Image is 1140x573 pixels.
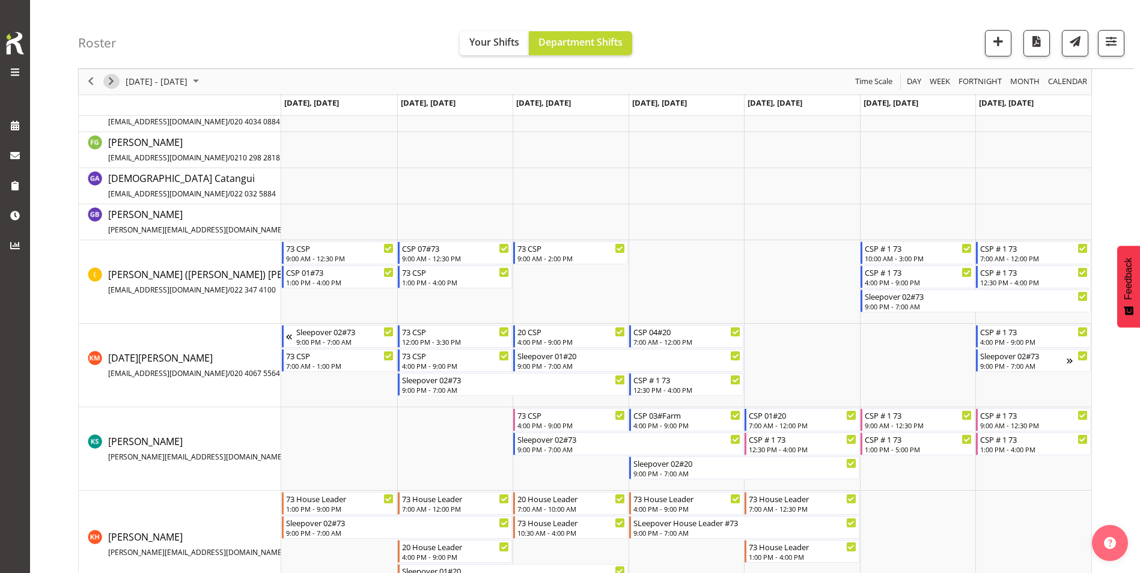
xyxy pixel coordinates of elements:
[108,547,284,557] span: [PERSON_NAME][EMAIL_ADDRESS][DOMAIN_NAME]
[108,136,280,163] span: [PERSON_NAME]
[633,409,741,421] div: CSP 03#Farm
[854,74,894,89] span: Time Scale
[513,241,628,264] div: Harsimran (Gill) Singh"s event - 73 CSP Begin From Wednesday, October 15, 2025 at 9:00:00 AM GMT+...
[957,74,1003,89] span: Fortnight
[749,504,856,514] div: 7:00 AM - 12:30 PM
[108,268,343,296] span: [PERSON_NAME] ([PERSON_NAME]) [PERSON_NAME]
[749,420,856,430] div: 7:00 AM - 12:00 PM
[513,516,628,539] div: Kathryn Hunt"s event - 73 House Leader Begin From Wednesday, October 15, 2025 at 10:30:00 AM GMT+...
[865,420,972,430] div: 9:00 AM - 12:30 PM
[402,385,625,395] div: 9:00 PM - 7:00 AM
[517,326,625,338] div: 20 CSP
[865,444,972,454] div: 1:00 PM - 5:00 PM
[629,325,744,348] div: Kartik Mahajan"s event - CSP 04#20 Begin From Thursday, October 16, 2025 at 7:00:00 AM GMT+13:00 ...
[1098,30,1124,56] button: Filter Shifts
[282,516,512,539] div: Kathryn Hunt"s event - Sleepover 02#73 Begin From Monday, October 13, 2025 at 9:00:00 PM GMT+13:0...
[517,528,625,538] div: 10:30 AM - 4:00 PM
[108,351,280,379] span: [DATE][PERSON_NAME]
[864,97,918,108] span: [DATE], [DATE]
[402,493,510,505] div: 73 House Leader
[517,242,625,254] div: 73 CSP
[108,171,276,200] a: [DEMOGRAPHIC_DATA] Catangui[EMAIL_ADDRESS][DOMAIN_NAME]/022 032 5884
[398,265,513,288] div: Harsimran (Gill) Singh"s event - 73 CSP Begin From Tuesday, October 14, 2025 at 1:00:00 PM GMT+13...
[865,277,972,287] div: 4:00 PM - 9:00 PM
[861,408,975,431] div: Katherine Shaw"s event - CSP # 1 73 Begin From Saturday, October 18, 2025 at 9:00:00 AM GMT+13:00...
[108,530,332,558] span: [PERSON_NAME]
[865,433,972,445] div: CSP # 1 73
[286,517,509,529] div: Sleepover 02#73
[517,420,625,430] div: 4:00 PM - 9:00 PM
[121,69,206,94] div: October 13 - 19, 2025
[861,265,975,288] div: Harsimran (Gill) Singh"s event - CSP # 1 73 Begin From Saturday, October 18, 2025 at 4:00:00 PM G...
[398,373,628,396] div: Kartik Mahajan"s event - Sleepover 02#73 Begin From Tuesday, October 14, 2025 at 9:00:00 PM GMT+1...
[517,253,625,263] div: 9:00 AM - 2:00 PM
[108,153,228,163] span: [EMAIL_ADDRESS][DOMAIN_NAME]
[286,242,394,254] div: 73 CSP
[865,253,972,263] div: 10:00 AM - 3:00 PM
[517,433,740,445] div: Sleepover 02#73
[469,35,519,49] span: Your Shifts
[402,242,510,254] div: CSP 07#73
[282,241,397,264] div: Harsimran (Gill) Singh"s event - 73 CSP Begin From Monday, October 13, 2025 at 9:00:00 AM GMT+13:...
[980,277,1088,287] div: 12:30 PM - 4:00 PM
[865,290,1088,302] div: Sleepover 02#73
[928,74,951,89] span: Week
[629,456,859,479] div: Katherine Shaw"s event - Sleepover 02#20 Begin From Thursday, October 16, 2025 at 9:00:00 PM GMT+...
[398,241,513,264] div: Harsimran (Gill) Singh"s event - CSP 07#73 Begin From Tuesday, October 14, 2025 at 9:00:00 AM GMT...
[228,153,230,163] span: /
[865,266,972,278] div: CSP # 1 73
[402,253,510,263] div: 9:00 AM - 12:30 PM
[108,285,228,295] span: [EMAIL_ADDRESS][DOMAIN_NAME]
[976,349,1091,372] div: Kartik Mahajan"s event - Sleepover 02#73 Begin From Sunday, October 19, 2025 at 9:00:00 PM GMT+13...
[980,337,1088,347] div: 4:00 PM - 9:00 PM
[286,528,509,538] div: 9:00 PM - 7:00 AM
[230,368,280,378] span: 020 4067 5564
[286,277,394,287] div: 1:00 PM - 4:00 PM
[108,435,332,462] span: [PERSON_NAME]
[749,444,856,454] div: 12:30 PM - 4:00 PM
[286,361,394,371] div: 7:00 AM - 1:00 PM
[398,540,513,563] div: Kathryn Hunt"s event - 20 House Leader Begin From Tuesday, October 14, 2025 at 4:00:00 PM GMT+13:...
[976,265,1091,288] div: Harsimran (Gill) Singh"s event - CSP # 1 73 Begin From Sunday, October 19, 2025 at 12:30:00 PM GM...
[1123,258,1134,300] span: Feedback
[230,117,280,127] span: 020 4034 0884
[402,361,510,371] div: 4:00 PM - 9:00 PM
[79,324,281,407] td: Kartik Mahajan resource
[398,492,513,515] div: Kathryn Hunt"s event - 73 House Leader Begin From Tuesday, October 14, 2025 at 7:00:00 AM GMT+13:...
[402,374,625,386] div: Sleepover 02#73
[538,35,623,49] span: Department Shifts
[861,241,975,264] div: Harsimran (Gill) Singh"s event - CSP # 1 73 Begin From Saturday, October 18, 2025 at 10:00:00 AM ...
[108,117,228,127] span: [EMAIL_ADDRESS][DOMAIN_NAME]
[905,74,924,89] button: Timeline Day
[633,385,741,395] div: 12:30 PM - 4:00 PM
[517,444,740,454] div: 9:00 PM - 7:00 AM
[108,207,389,236] a: [PERSON_NAME][PERSON_NAME][EMAIL_ADDRESS][DOMAIN_NAME][PERSON_NAME]
[980,361,1067,371] div: 9:00 PM - 7:00 AM
[108,368,228,378] span: [EMAIL_ADDRESS][DOMAIN_NAME]
[282,492,397,515] div: Kathryn Hunt"s event - 73 House Leader Begin From Monday, October 13, 2025 at 1:00:00 PM GMT+13:0...
[108,189,228,199] span: [EMAIL_ADDRESS][DOMAIN_NAME]
[402,277,510,287] div: 1:00 PM - 4:00 PM
[460,31,529,55] button: Your Shifts
[1046,74,1090,89] button: Month
[398,349,513,372] div: Kartik Mahajan"s event - 73 CSP Begin From Tuesday, October 14, 2025 at 4:00:00 PM GMT+13:00 Ends...
[861,432,975,455] div: Katherine Shaw"s event - CSP # 1 73 Begin From Saturday, October 18, 2025 at 1:00:00 PM GMT+13:00...
[1062,30,1088,56] button: Send a list of all shifts for the selected filtered period to all rostered employees.
[228,368,230,378] span: /
[865,302,1088,311] div: 9:00 PM - 7:00 AM
[398,325,513,348] div: Kartik Mahajan"s event - 73 CSP Begin From Tuesday, October 14, 2025 at 12:00:00 PM GMT+13:00 End...
[1104,537,1116,549] img: help-xxl-2.png
[282,349,397,372] div: Kartik Mahajan"s event - 73 CSP Begin From Monday, October 13, 2025 at 7:00:00 AM GMT+13:00 Ends ...
[633,420,741,430] div: 4:00 PM - 9:00 PM
[861,290,1091,312] div: Harsimran (Gill) Singh"s event - Sleepover 02#73 Begin From Saturday, October 18, 2025 at 9:00:00...
[401,97,456,108] span: [DATE], [DATE]
[745,540,859,563] div: Kathryn Hunt"s event - 73 House Leader Begin From Friday, October 17, 2025 at 1:00:00 PM GMT+13:0...
[980,253,1088,263] div: 7:00 AM - 12:00 PM
[402,337,510,347] div: 12:00 PM - 3:30 PM
[228,117,230,127] span: /
[633,504,741,514] div: 4:00 PM - 9:00 PM
[79,132,281,168] td: Faustina Gaensicke resource
[928,74,953,89] button: Timeline Week
[976,241,1091,264] div: Harsimran (Gill) Singh"s event - CSP # 1 73 Begin From Sunday, October 19, 2025 at 7:00:00 AM GMT...
[632,97,687,108] span: [DATE], [DATE]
